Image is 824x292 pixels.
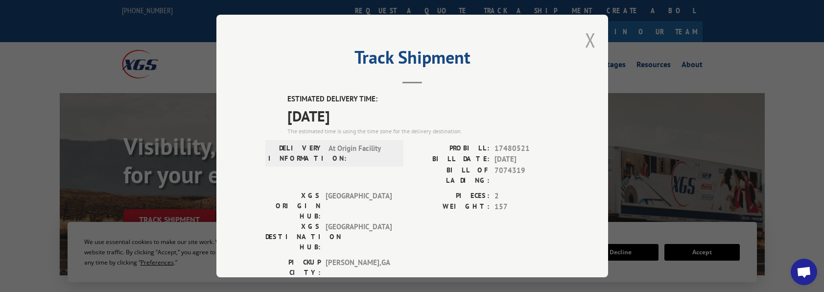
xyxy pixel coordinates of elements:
span: [GEOGRAPHIC_DATA] [326,190,392,221]
div: The estimated time is using the time zone for the delivery destination. [287,126,559,135]
label: XGS ORIGIN HUB: [265,190,321,221]
span: [DATE] [494,154,559,165]
span: [DATE] [287,104,559,126]
span: [GEOGRAPHIC_DATA] [326,221,392,252]
span: 2 [494,190,559,201]
span: [PERSON_NAME] , GA [326,257,392,277]
button: Close modal [585,27,596,53]
label: PIECES: [412,190,490,201]
label: DELIVERY INFORMATION: [268,143,324,163]
label: XGS DESTINATION HUB: [265,221,321,252]
label: BILL DATE: [412,154,490,165]
span: At Origin Facility [329,143,395,163]
label: WEIGHT: [412,201,490,213]
label: PROBILL: [412,143,490,154]
span: 17480521 [494,143,559,154]
label: PICKUP CITY: [265,257,321,277]
h2: Track Shipment [265,50,559,69]
label: BILL OF LADING: [412,165,490,185]
div: Open chat [791,259,817,285]
span: 157 [494,201,559,213]
label: ESTIMATED DELIVERY TIME: [287,94,559,105]
span: 7074319 [494,165,559,185]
